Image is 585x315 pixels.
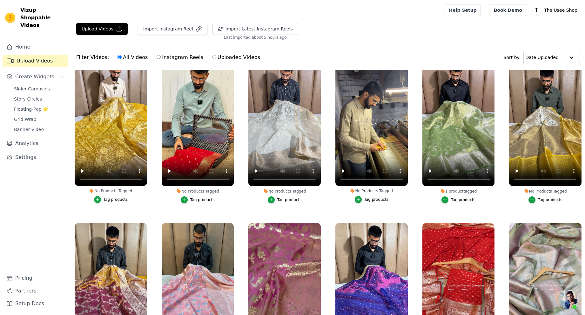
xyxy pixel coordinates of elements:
[157,55,161,59] input: Instagram Reels
[3,41,68,53] a: Home
[248,189,321,194] div: No Products Tagged
[190,197,215,202] div: Tag products
[364,197,389,202] div: Tag products
[3,70,68,83] button: Create Widgets
[441,196,475,203] button: Tag products
[20,6,66,29] span: Vizup Shoppable Videos
[118,55,122,59] input: All Videos
[268,196,302,203] button: Tag products
[490,4,526,16] a: Book Demo
[14,116,36,122] span: Grid Wrap
[3,285,68,297] a: Partners
[3,137,68,150] a: Analytics
[14,96,42,102] span: Story Circles
[538,197,562,202] div: Tag products
[212,55,216,59] input: Uploaded Videos
[541,4,580,16] p: The Usee Shop
[138,23,207,35] button: Import Instagram Reel
[75,188,147,194] div: No Products Tagged
[162,189,234,194] div: No Products Tagged
[558,290,577,309] a: Open chat
[535,7,538,13] text: T
[10,115,68,124] a: Grid Wrap
[509,189,582,194] div: No Products Tagged
[451,197,475,202] div: Tag products
[76,23,128,35] button: Upload Videos
[10,95,68,103] a: Story Circles
[10,125,68,134] a: Banner Video
[76,50,264,65] div: Filter Videos:
[212,23,298,35] button: Import Latest Instagram Reels
[531,4,580,16] button: T The Usee Shop
[445,4,481,16] a: Help Setup
[504,51,580,64] div: Sort by:
[104,197,128,202] div: Tag products
[94,196,128,203] button: Tag products
[335,188,408,194] div: No Products Tagged
[14,126,44,133] span: Banner Video
[181,196,215,203] button: Tag products
[117,53,148,62] label: All Videos
[15,73,54,81] span: Create Widgets
[14,106,48,112] span: Floating-Pop ⭐
[3,151,68,164] a: Settings
[3,297,68,310] a: Setup Docs
[156,53,203,62] label: Instagram Reels
[3,272,68,285] a: Pricing
[212,53,260,62] label: Uploaded Videos
[224,35,286,40] span: Last imported: about 5 hours ago
[10,84,68,93] a: Slider Carousels
[422,189,495,194] div: 1 product tagged
[14,86,50,92] span: Slider Carousels
[277,197,302,202] div: Tag products
[355,196,389,203] button: Tag products
[5,13,15,23] img: Vizup
[528,196,562,203] button: Tag products
[3,55,68,67] a: Upload Videos
[10,105,68,114] a: Floating-Pop ⭐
